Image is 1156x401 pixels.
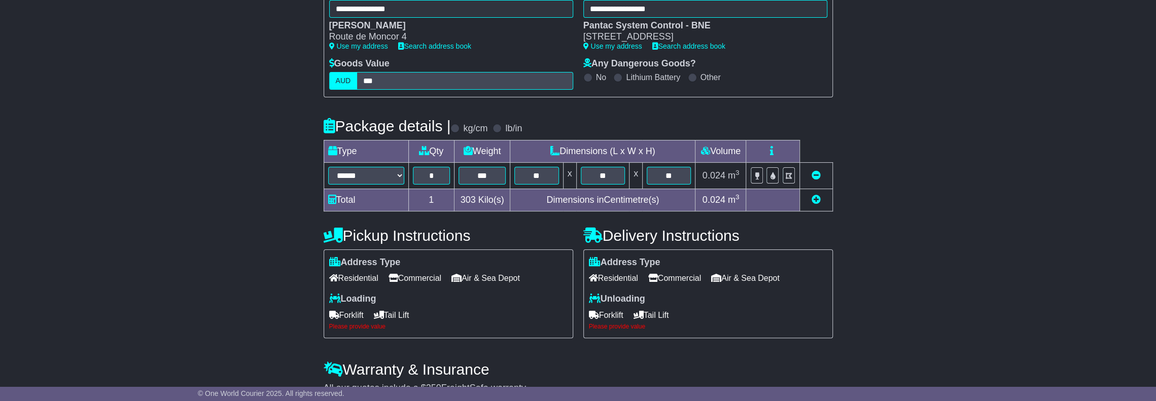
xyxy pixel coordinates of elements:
[324,361,833,378] h4: Warranty & Insurance
[583,20,817,31] div: Pantac System Control - BNE
[461,195,476,205] span: 303
[589,323,827,330] div: Please provide value
[510,189,695,211] td: Dimensions in Centimetre(s)
[648,270,701,286] span: Commercial
[324,189,408,211] td: Total
[408,189,454,211] td: 1
[596,72,606,82] label: No
[389,270,441,286] span: Commercial
[329,257,401,268] label: Address Type
[589,307,623,323] span: Forklift
[329,31,563,43] div: Route de Moncor 4
[454,189,510,211] td: Kilo(s)
[634,307,669,323] span: Tail Lift
[711,270,780,286] span: Air & Sea Depot
[589,294,645,305] label: Unloading
[589,257,660,268] label: Address Type
[329,72,358,90] label: AUD
[563,162,576,189] td: x
[735,193,740,201] sup: 3
[329,270,378,286] span: Residential
[426,383,441,393] span: 250
[728,170,740,180] span: m
[454,140,510,162] td: Weight
[583,227,833,244] h4: Delivery Instructions
[583,31,817,43] div: [STREET_ADDRESS]
[324,140,408,162] td: Type
[703,195,725,205] span: 0.024
[728,195,740,205] span: m
[408,140,454,162] td: Qty
[703,170,725,180] span: 0.024
[463,123,487,134] label: kg/cm
[583,58,696,69] label: Any Dangerous Goods?
[329,323,568,330] div: Please provide value
[329,307,364,323] span: Forklift
[652,42,725,50] a: Search address book
[583,42,642,50] a: Use my address
[198,389,344,397] span: © One World Courier 2025. All rights reserved.
[505,123,522,134] label: lb/in
[329,294,376,305] label: Loading
[324,227,573,244] h4: Pickup Instructions
[735,169,740,176] sup: 3
[589,270,638,286] span: Residential
[510,140,695,162] td: Dimensions (L x W x H)
[324,118,451,134] h4: Package details |
[329,20,563,31] div: [PERSON_NAME]
[451,270,520,286] span: Air & Sea Depot
[626,72,680,82] label: Lithium Battery
[812,195,821,205] a: Add new item
[695,140,746,162] td: Volume
[629,162,642,189] td: x
[812,170,821,180] a: Remove this item
[324,383,833,394] div: All our quotes include a $ FreightSafe warranty.
[374,307,409,323] span: Tail Lift
[700,72,721,82] label: Other
[329,58,390,69] label: Goods Value
[329,42,388,50] a: Use my address
[398,42,471,50] a: Search address book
